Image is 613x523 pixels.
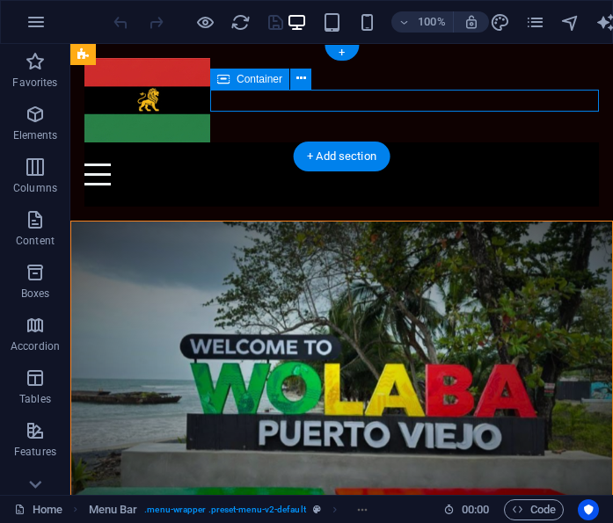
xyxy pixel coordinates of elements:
[144,499,305,520] span: . menu-wrapper .preset-menu-v2-default
[12,76,57,90] p: Favorites
[14,445,56,459] p: Features
[313,505,321,514] i: This element is a customizable preset
[230,12,251,33] i: Reload page
[489,11,510,33] button: design
[13,128,58,142] p: Elements
[463,14,479,30] i: On resize automatically adjust zoom level to fit chosen device.
[21,287,50,301] p: Boxes
[560,12,580,33] i: Navigator
[512,499,556,520] span: Code
[504,499,564,520] button: Code
[559,11,580,33] button: navigator
[462,499,489,520] span: 00 00
[89,499,376,520] nav: breadcrumb
[237,74,282,84] span: Container
[89,499,138,520] span: Click to select. Double-click to edit
[525,12,545,33] i: Pages (Ctrl+Alt+S)
[19,392,51,406] p: Tables
[11,339,60,353] p: Accordion
[443,499,490,520] h6: Session time
[325,45,359,61] div: +
[14,499,62,520] a: Click to cancel selection. Double-click to open Pages
[490,12,510,33] i: Design (Ctrl+Alt+Y)
[391,11,454,33] button: 100%
[293,142,390,171] div: + Add section
[474,503,477,516] span: :
[16,234,55,248] p: Content
[578,499,599,520] button: Usercentrics
[194,11,215,33] button: Click here to leave preview mode and continue editing
[230,11,251,33] button: reload
[13,181,57,195] p: Columns
[524,11,545,33] button: pages
[418,11,446,33] h6: 100%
